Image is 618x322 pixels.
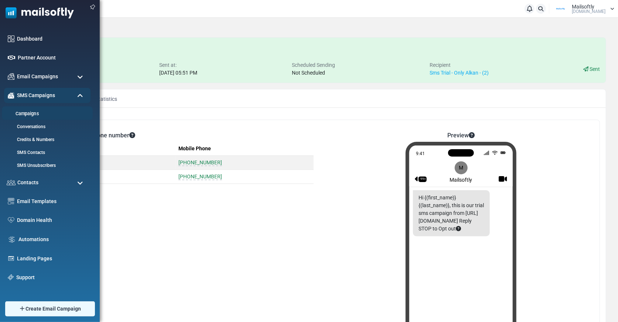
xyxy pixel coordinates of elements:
th: Mobile Phone [175,142,314,156]
a: Credits & Numbers [4,136,89,143]
img: dashboard-icon.svg [8,35,14,42]
a: Conversations [4,123,89,130]
a: Statistics [90,89,123,108]
a: SMS Contacts [4,149,89,156]
a: Sms Trial - Only Alkan - (2) [430,70,489,76]
span: Not Scheduled [292,70,325,76]
th: Name [48,142,175,156]
a: User Logo Mailsoftly [DOMAIN_NAME] [552,3,614,14]
img: workflow.svg [8,235,16,244]
a: Landing Pages [17,255,87,263]
span: Mailsoftly [572,4,594,9]
img: campaigns-icon.png [8,73,14,80]
img: contacts-icon.svg [7,180,16,185]
i: This is a visual preview of how your message may appear on a phone. The appearance may vary depen... [469,132,475,138]
a: Email Templates [17,198,87,205]
td: Tu [48,170,175,184]
img: support-icon.svg [8,274,14,280]
img: email-templates-icon.svg [8,198,14,205]
i: To respect recipients' preferences and comply with messaging regulations, an unsubscribe option i... [456,226,461,231]
h6: 2 Contacts with phone number [48,132,314,139]
a: Automations [18,236,87,243]
div: Recipient [430,61,489,69]
span: SMS Campaigns [17,92,55,99]
div: Scheduled Sending [292,61,335,69]
a: SMS Unsubscribers [4,162,89,169]
div: [DATE] 05:51 PM [159,69,197,77]
td: [PERSON_NAME] [48,156,175,170]
span: Email Campaigns [17,73,58,80]
a: Partner Account [18,54,87,62]
span: [PHONE_NUMBER] [178,160,222,166]
img: campaigns-icon-active.png [8,92,14,99]
img: User Logo [552,3,570,14]
span: translation missing: en.sms_campaigns.show.sent [590,66,600,72]
a: Support [16,274,87,281]
span: [DOMAIN_NAME] [572,9,605,14]
div: 9:41 [416,150,481,155]
a: Domain Health [17,216,87,224]
i: This campaign will be sent to the contacts with phone numbers from the contact list you have sele... [129,132,135,138]
span: [PHONE_NUMBER] [178,174,222,180]
a: Campaigns [2,110,91,117]
img: landing_pages.svg [8,255,14,262]
img: domain-health-icon.svg [8,217,14,223]
a: Dashboard [17,35,87,43]
span: Create Email Campaign [25,305,81,313]
a: Apps & Integrations [18,292,87,300]
h6: Preview [447,132,475,139]
span: Contacts [17,179,38,186]
div: Hi {(first_name)} {(last_name)}, this is our trial sms campaign from [URL][DOMAIN_NAME] Reply STO... [413,190,490,236]
div: Sent at: [159,61,197,69]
